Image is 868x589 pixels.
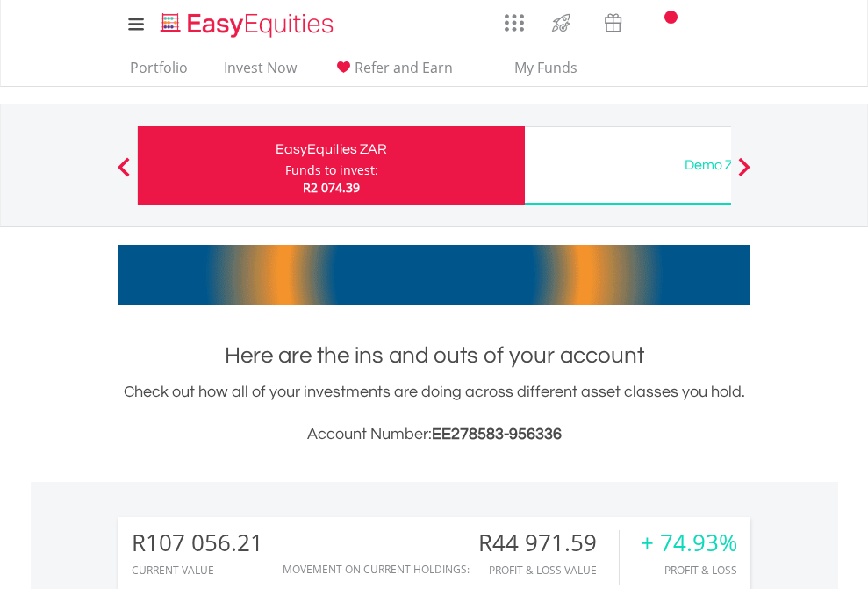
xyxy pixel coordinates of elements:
[118,340,750,371] h1: Here are the ins and outs of your account
[684,4,728,40] a: FAQ's and Support
[587,4,639,37] a: Vouchers
[285,162,378,179] div: Funds to invest:
[493,4,535,32] a: AppsGrid
[217,59,304,86] a: Invest Now
[478,530,619,556] div: R44 971.59
[132,564,263,576] div: CURRENT VALUE
[123,59,195,86] a: Portfolio
[639,4,684,40] a: Notifications
[478,564,619,576] div: Profit & Loss Value
[154,4,341,40] a: Home page
[641,564,737,576] div: Profit & Loss
[118,380,750,447] div: Check out how all of your investments are doing across different asset classes you hold.
[432,426,562,442] span: EE278583-956336
[118,245,750,305] img: EasyMortage Promotion Banner
[118,422,750,447] h3: Account Number:
[355,58,453,77] span: Refer and Earn
[547,9,576,37] img: thrive-v2.svg
[283,564,470,575] div: Movement on Current Holdings:
[728,4,773,43] a: My Profile
[599,9,628,37] img: vouchers-v2.svg
[326,59,460,86] a: Refer and Earn
[157,11,341,40] img: EasyEquities_Logo.png
[641,530,737,556] div: + 74.93%
[148,137,514,162] div: EasyEquities ZAR
[106,166,141,183] button: Previous
[505,13,524,32] img: grid-menu-icon.svg
[132,530,263,556] div: R107 056.21
[303,179,360,196] span: R2 074.39
[727,166,762,183] button: Next
[489,56,604,79] span: My Funds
